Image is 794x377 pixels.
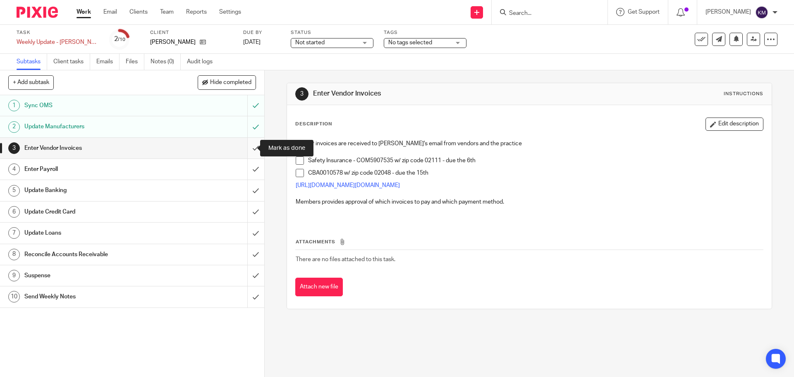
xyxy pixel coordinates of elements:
[8,163,20,175] div: 4
[24,142,167,154] h1: Enter Vendor Invoices
[8,100,20,111] div: 1
[24,248,167,261] h1: Reconcile Accounts Receivable
[114,34,125,44] div: 2
[296,198,763,206] p: Members provides approval of which invoices to pay and which payment method.
[755,6,768,19] img: svg%3E
[243,29,280,36] label: Due by
[8,249,20,260] div: 8
[210,79,251,86] span: Hide completed
[186,8,207,16] a: Reports
[118,37,125,42] small: /10
[296,257,395,262] span: There are no files attached to this task.
[295,121,332,127] p: Description
[291,29,373,36] label: Status
[24,163,167,175] h1: Enter Payroll
[24,99,167,112] h1: Sync OMS
[17,38,99,46] div: Weekly Update - [PERSON_NAME] 2
[24,227,167,239] h1: Update Loans
[77,8,91,16] a: Work
[160,8,174,16] a: Team
[187,54,219,70] a: Audit logs
[150,38,196,46] p: [PERSON_NAME]
[17,54,47,70] a: Subtasks
[508,10,583,17] input: Search
[388,40,432,46] span: No tags selected
[384,29,466,36] label: Tags
[8,227,20,239] div: 7
[24,206,167,218] h1: Update Credit Card
[8,185,20,197] div: 5
[17,29,99,36] label: Task
[243,39,261,45] span: [DATE]
[295,87,309,101] div: 3
[96,54,120,70] a: Emails
[24,269,167,282] h1: Suspense
[8,121,20,133] div: 2
[296,182,400,188] a: [URL][DOMAIN_NAME][DOMAIN_NAME]
[628,9,660,15] span: Get Support
[706,8,751,16] p: [PERSON_NAME]
[8,75,54,89] button: + Add subtask
[308,156,763,165] p: Safety Insurance - COM5907535 w/ zip code 02111 - due the 6th
[103,8,117,16] a: Email
[17,7,58,18] img: Pixie
[296,139,763,148] p: Vendor invoices are received to [PERSON_NAME]'s email from vendors and the practice
[295,278,343,296] button: Attach new file
[295,40,325,46] span: Not started
[308,169,763,177] p: CBA0010578 w/ zip code 02048 - due the 15th
[724,91,763,97] div: Instructions
[8,142,20,154] div: 3
[313,89,547,98] h1: Enter Vendor Invoices
[24,120,167,133] h1: Update Manufacturers
[296,240,335,244] span: Attachments
[129,8,148,16] a: Clients
[150,29,233,36] label: Client
[17,38,99,46] div: Weekly Update - Fligor 2
[53,54,90,70] a: Client tasks
[24,184,167,197] h1: Update Banking
[219,8,241,16] a: Settings
[8,270,20,281] div: 9
[8,291,20,303] div: 10
[8,206,20,218] div: 6
[151,54,181,70] a: Notes (0)
[24,291,167,303] h1: Send Weekly Notes
[706,118,763,131] button: Edit description
[126,54,144,70] a: Files
[198,75,256,89] button: Hide completed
